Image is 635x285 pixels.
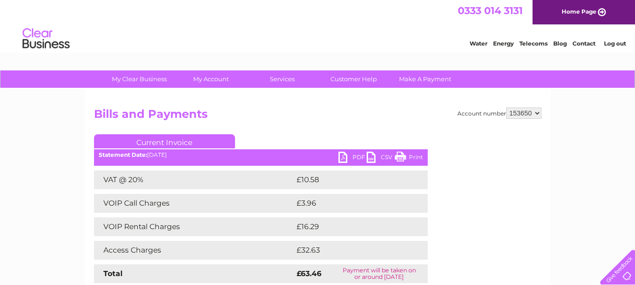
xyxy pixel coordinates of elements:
div: [DATE] [94,152,428,158]
td: Payment will be taken on or around [DATE] [331,264,428,283]
strong: £63.46 [297,269,321,278]
a: Print [395,152,423,165]
b: Statement Date: [99,151,147,158]
td: £10.58 [294,170,408,189]
a: PDF [338,152,367,165]
td: VOIP Rental Charges [94,217,294,236]
td: VAT @ 20% [94,170,294,189]
h2: Bills and Payments [94,108,541,125]
a: Contact [572,40,596,47]
a: Current Invoice [94,134,235,148]
td: £16.29 [294,217,408,236]
a: My Account [172,70,250,88]
td: £3.96 [294,194,406,213]
a: Energy [493,40,514,47]
a: Blog [553,40,567,47]
a: My Clear Business [101,70,178,88]
a: 0333 014 3131 [458,5,523,16]
td: Access Charges [94,241,294,260]
td: £32.63 [294,241,408,260]
a: Water [470,40,487,47]
img: logo.png [22,24,70,53]
a: Make A Payment [386,70,464,88]
a: Telecoms [519,40,548,47]
div: Clear Business is a trading name of Verastar Limited (registered in [GEOGRAPHIC_DATA] No. 3667643... [96,5,540,46]
div: Account number [457,108,541,119]
a: CSV [367,152,395,165]
a: Customer Help [315,70,392,88]
strong: Total [103,269,123,278]
td: VOIP Call Charges [94,194,294,213]
a: Log out [604,40,626,47]
a: Services [243,70,321,88]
